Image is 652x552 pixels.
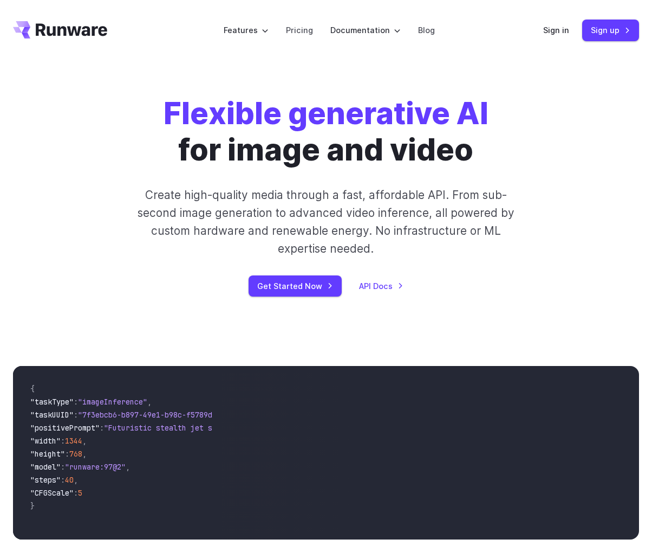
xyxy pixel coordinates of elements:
span: 768 [69,449,82,459]
a: API Docs [359,280,403,292]
span: , [126,462,130,472]
a: Pricing [286,24,313,36]
span: "taskType" [30,397,74,407]
span: : [61,475,65,485]
span: "width" [30,436,61,446]
span: "imageInference" [78,397,147,407]
span: , [147,397,152,407]
a: Get Started Now [249,275,342,297]
label: Features [224,24,269,36]
a: Sign in [543,24,569,36]
strong: Flexible generative AI [164,95,488,132]
span: : [61,462,65,472]
span: : [100,423,104,433]
span: } [30,501,35,511]
span: "Futuristic stealth jet streaking through a neon-lit cityscape with glowing purple exhaust" [104,423,498,433]
span: : [65,449,69,459]
span: "7f3ebcb6-b897-49e1-b98c-f5789d2d40d7" [78,410,243,420]
span: : [61,436,65,446]
span: 5 [78,488,82,498]
a: Sign up [582,20,639,41]
span: { [30,384,35,394]
span: "height" [30,449,65,459]
a: Blog [418,24,435,36]
span: "steps" [30,475,61,485]
span: "runware:97@2" [65,462,126,472]
span: "positivePrompt" [30,423,100,433]
span: 40 [65,475,74,485]
span: 1344 [65,436,82,446]
span: , [74,475,78,485]
span: "model" [30,462,61,472]
span: , [82,436,87,446]
p: Create high-quality media through a fast, affordable API. From sub-second image generation to adv... [126,186,526,258]
a: Go to / [13,21,107,38]
span: "taskUUID" [30,410,74,420]
label: Documentation [330,24,401,36]
span: : [74,410,78,420]
span: "CFGScale" [30,488,74,498]
span: : [74,488,78,498]
h1: for image and video [164,95,488,169]
span: , [82,449,87,459]
span: : [74,397,78,407]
